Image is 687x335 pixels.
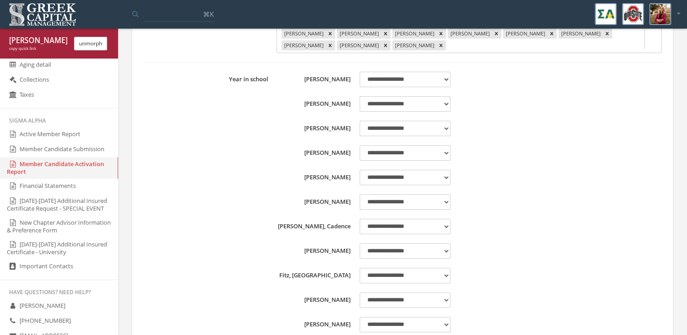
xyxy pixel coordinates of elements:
[602,29,612,39] div: Remove Wanchick, Ellie
[337,29,381,39] div: [PERSON_NAME]
[9,35,67,46] div: [PERSON_NAME] [PERSON_NAME]
[392,29,436,39] div: [PERSON_NAME]
[277,317,355,332] label: [PERSON_NAME]
[381,40,390,50] div: Remove Yerina, Whitney
[491,29,501,39] div: Remove Teeters, Avery
[325,40,335,50] div: Remove Woodruff, Kathleen
[277,194,355,210] label: [PERSON_NAME]
[20,301,65,310] span: [PERSON_NAME]
[282,40,325,50] div: [PERSON_NAME]
[558,29,602,39] div: [PERSON_NAME]
[74,37,107,50] button: unmorph
[503,29,547,39] div: [PERSON_NAME]
[203,10,214,19] span: ⌘K
[381,29,390,39] div: Remove Saunders, Reagan
[436,29,446,39] div: Remove Stasiak, Maggie
[277,170,355,185] label: [PERSON_NAME]
[277,292,355,308] label: [PERSON_NAME]
[325,29,335,39] div: Remove Ramge, Libby
[9,46,67,52] div: copy quick link
[277,121,355,136] label: [PERSON_NAME]
[277,268,355,283] label: Fitz, [GEOGRAPHIC_DATA]
[277,72,355,87] label: [PERSON_NAME]
[448,29,491,39] div: [PERSON_NAME]
[277,219,355,234] label: [PERSON_NAME], Cadence
[277,96,355,112] label: [PERSON_NAME]
[337,40,381,50] div: [PERSON_NAME]
[436,40,446,50] div: Remove Zeedyk, Carrie
[547,29,557,39] div: Remove Truance, Emma
[392,40,436,50] div: [PERSON_NAME]
[277,145,355,161] label: [PERSON_NAME]
[277,243,355,259] label: [PERSON_NAME]
[282,29,325,39] div: [PERSON_NAME]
